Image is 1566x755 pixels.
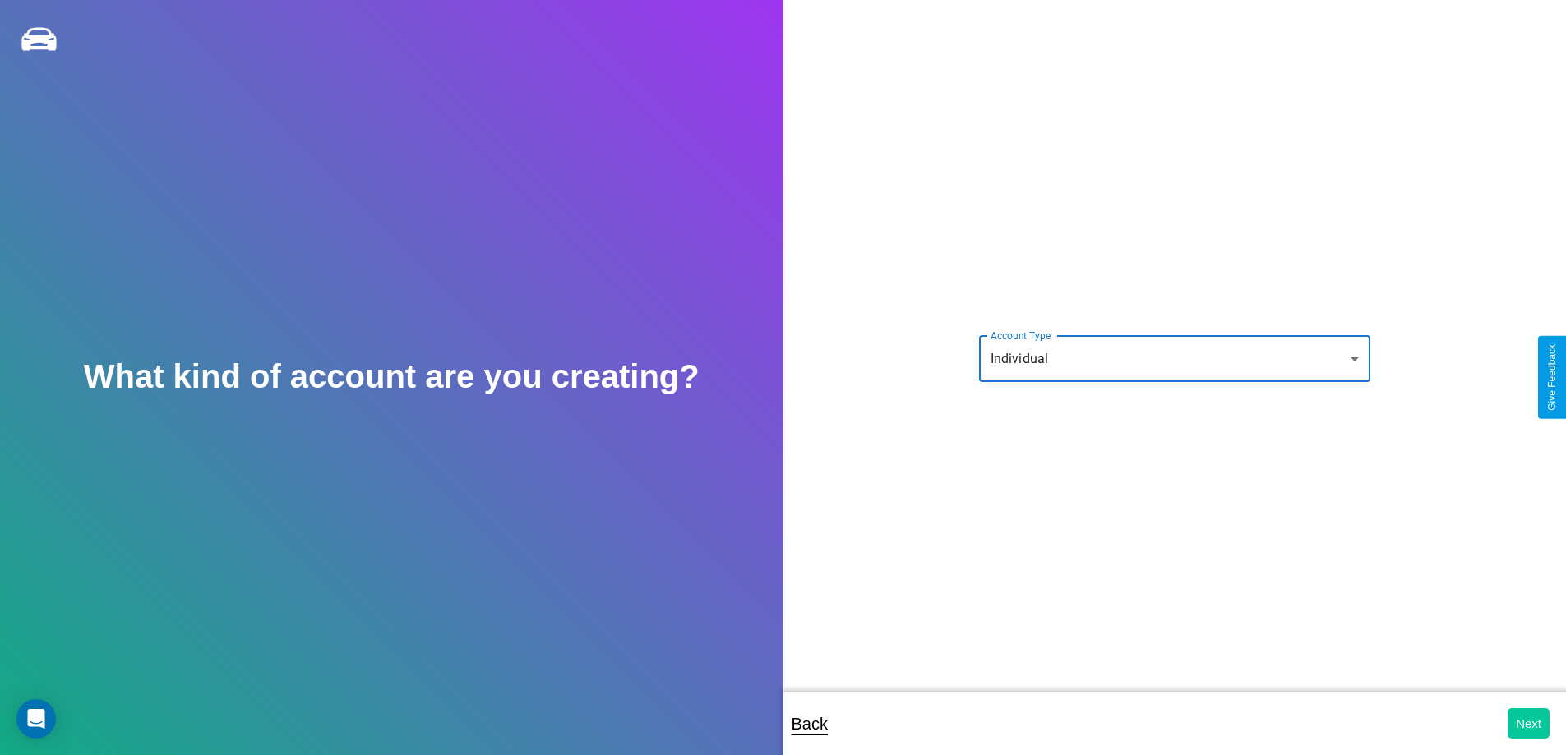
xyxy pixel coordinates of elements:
[16,699,56,739] div: Open Intercom Messenger
[979,336,1370,382] div: Individual
[1546,344,1558,411] div: Give Feedback
[1508,708,1550,739] button: Next
[792,709,828,739] p: Back
[84,358,700,395] h2: What kind of account are you creating?
[991,329,1051,343] label: Account Type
